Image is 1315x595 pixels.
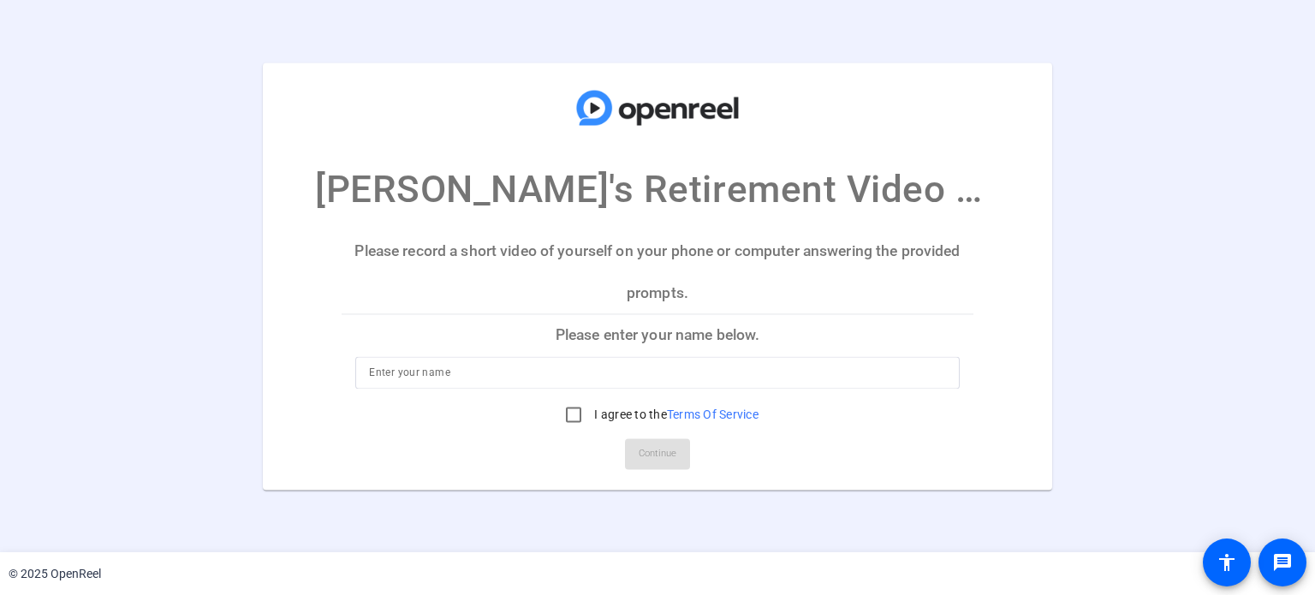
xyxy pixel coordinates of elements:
[572,80,743,136] img: company-logo
[1217,552,1237,573] mat-icon: accessibility
[591,406,759,423] label: I agree to the
[342,315,973,356] p: Please enter your name below.
[342,231,973,314] p: Please record a short video of yourself on your phone or computer answering the provided prompts.
[667,408,759,421] a: Terms Of Service
[369,362,945,383] input: Enter your name
[315,162,1000,218] p: [PERSON_NAME]'s Retirement Video Submissions
[9,565,101,583] div: © 2025 OpenReel
[1272,552,1293,573] mat-icon: message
